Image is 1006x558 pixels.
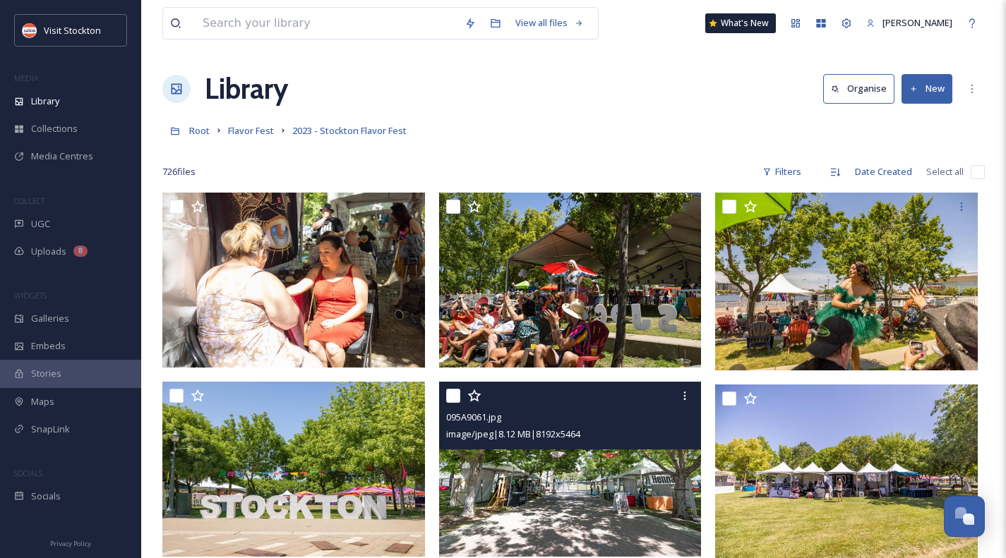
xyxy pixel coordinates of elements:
[31,122,78,135] span: Collections
[902,74,952,103] button: New
[73,245,88,257] div: 8
[926,165,964,178] span: Select all
[31,245,66,258] span: Uploads
[31,367,61,380] span: Stories
[50,539,91,548] span: Privacy Policy
[439,193,702,368] img: 095A0763.jpg
[162,193,425,368] img: e41dcb405b85cc5203a8600ba3a8b0070a8952a4390e73f7fbb5b9a185a27b63.jpeg
[823,74,894,103] button: Organise
[705,13,776,33] a: What's New
[848,158,919,186] div: Date Created
[14,290,47,301] span: WIDGETS
[14,468,42,478] span: SOCIALS
[31,423,70,436] span: SnapLink
[31,217,50,231] span: UGC
[31,490,61,503] span: Socials
[14,73,39,83] span: MEDIA
[31,95,59,108] span: Library
[715,193,981,370] img: 095A0777.jpg
[823,74,902,103] a: Organise
[31,312,69,325] span: Galleries
[446,411,501,423] span: 095A9061.jpg
[162,165,196,178] span: 726 file s
[508,9,591,37] a: View all files
[439,382,702,557] img: 095A9061.jpg
[196,8,457,39] input: Search your library
[446,427,580,440] span: image/jpeg | 8.12 MB | 8192 x 5464
[189,122,210,139] a: Root
[228,124,274,137] span: Flavor Fest
[189,124,210,137] span: Root
[205,68,288,110] a: Library
[882,16,952,29] span: [PERSON_NAME]
[14,195,44,206] span: COLLECT
[292,124,407,137] span: 2023 - Stockton Flavor Fest
[755,158,808,186] div: Filters
[859,9,959,37] a: [PERSON_NAME]
[44,24,101,37] span: Visit Stockton
[292,122,407,139] a: 2023 - Stockton Flavor Fest
[944,496,985,537] button: Open Chat
[31,339,66,353] span: Embeds
[162,382,425,557] img: 095A9109.jpg
[31,395,54,408] span: Maps
[228,122,274,139] a: Flavor Fest
[31,150,93,163] span: Media Centres
[23,23,37,37] img: unnamed.jpeg
[50,534,91,551] a: Privacy Policy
